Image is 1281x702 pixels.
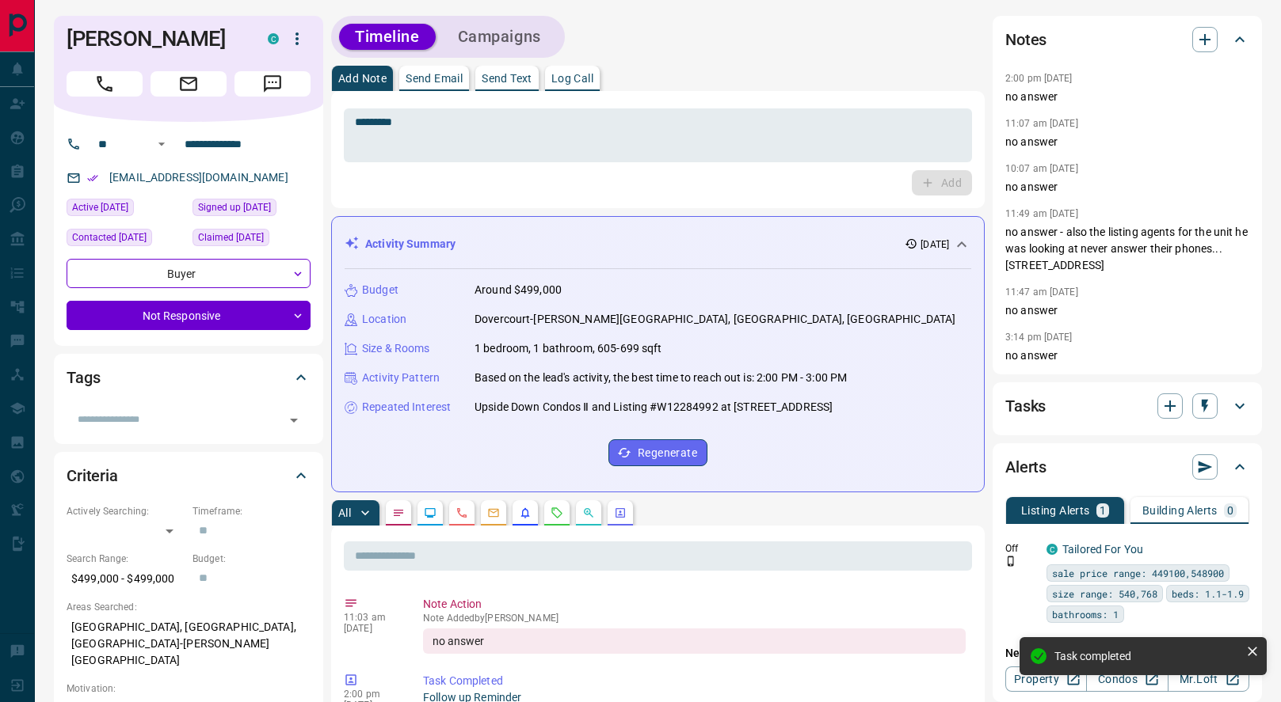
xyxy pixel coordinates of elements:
p: Listing Alerts [1021,505,1090,516]
span: Call [67,71,143,97]
p: $499,000 - $499,000 [67,566,185,592]
p: Search Range: [67,552,185,566]
h2: Criteria [67,463,118,488]
p: 11:49 am [DATE] [1005,208,1078,219]
p: All [338,507,351,518]
p: 0 [1227,505,1233,516]
p: Budget [362,282,398,298]
p: Areas Searched: [67,600,311,614]
span: Claimed [DATE] [198,230,264,245]
span: Active [DATE] [72,199,128,215]
h2: Tags [67,365,100,390]
p: no answer [1005,179,1249,195]
svg: Lead Browsing Activity [424,507,437,519]
p: Based on the lead's activity, the best time to reach out is: 2:00 PM - 3:00 PM [475,370,847,386]
p: Activity Summary [365,236,456,252]
svg: Push Notification Only [1005,556,1016,567]
div: Alerts [1005,448,1249,486]
p: 11:07 am [DATE] [1005,118,1078,129]
p: [DATE] [344,623,399,634]
svg: Agent Actions [614,507,627,519]
a: Tailored For You [1062,543,1143,556]
span: size range: 540,768 [1052,586,1157,601]
button: Timeline [339,24,436,50]
a: [EMAIL_ADDRESS][DOMAIN_NAME] [109,171,288,184]
p: Log Call [551,73,593,84]
p: Task Completed [423,673,966,689]
p: no answer [1005,347,1249,364]
p: Upside Down Condos Ⅱ and Listing #W12284992 at [STREET_ADDRESS] [475,399,833,416]
svg: Calls [456,507,468,519]
span: Contacted [DATE] [72,230,147,245]
div: condos.ca [1047,544,1058,555]
a: Property [1005,666,1087,692]
div: Not Responsive [67,301,311,330]
p: Off [1005,541,1037,556]
p: Activity Pattern [362,370,440,386]
span: Message [234,71,311,97]
span: beds: 1.1-1.9 [1172,586,1244,601]
p: Send Text [482,73,532,84]
p: Add Note [338,73,387,84]
button: Campaigns [442,24,557,50]
h2: Notes [1005,27,1047,52]
p: Motivation: [67,681,311,696]
div: Buyer [67,259,311,288]
div: Activity Summary[DATE] [345,230,971,259]
textarea: To enrich screen reader interactions, please activate Accessibility in Grammarly extension settings [355,116,961,156]
p: 11:47 am [DATE] [1005,286,1078,298]
h1: [PERSON_NAME] [67,26,244,51]
span: Signed up [DATE] [198,199,271,215]
button: Regenerate [608,439,707,466]
p: Repeated Interest [362,399,451,416]
p: Budget: [193,552,311,566]
svg: Emails [487,507,500,519]
p: 1 [1100,505,1106,516]
p: Location [362,311,406,328]
div: condos.ca [268,33,279,44]
span: bathrooms: 1 [1052,606,1119,622]
svg: Opportunities [582,507,595,519]
button: Open [152,135,171,154]
svg: Email Verified [87,173,98,184]
p: Note Action [423,596,966,613]
p: no answer [1005,302,1249,319]
div: no answer [423,628,966,654]
div: Thu Aug 07 2025 [193,229,311,251]
button: Open [283,409,305,431]
p: no answer [1005,89,1249,105]
p: 2:00 pm [344,689,399,700]
h2: Alerts [1005,454,1047,480]
svg: Notes [392,507,405,519]
div: Tasks [1005,387,1249,425]
span: sale price range: 449100,548900 [1052,565,1224,581]
p: 11:03 am [344,612,399,623]
p: [DATE] [921,237,949,252]
p: Timeframe: [193,504,311,518]
div: Criteria [67,457,311,495]
div: Thu Aug 07 2025 [193,199,311,221]
p: Building Alerts [1142,505,1218,516]
h2: Tasks [1005,393,1046,419]
svg: Listing Alerts [519,507,532,519]
p: New Alert: [1005,645,1249,662]
p: Size & Rooms [362,340,430,357]
p: 3:14 pm [DATE] [1005,332,1073,343]
div: Thu Aug 07 2025 [67,229,185,251]
p: Actively Searching: [67,504,185,518]
p: no answer [1005,134,1249,150]
div: Task completed [1054,650,1240,662]
div: Tags [67,359,311,397]
div: Thu Aug 07 2025 [67,199,185,221]
p: 2:00 pm [DATE] [1005,73,1073,84]
p: 10:07 am [DATE] [1005,163,1078,174]
p: Around $499,000 [475,282,562,298]
p: [GEOGRAPHIC_DATA], [GEOGRAPHIC_DATA], [GEOGRAPHIC_DATA]-[PERSON_NAME][GEOGRAPHIC_DATA] [67,614,311,674]
p: Note Added by [PERSON_NAME] [423,613,966,624]
svg: Requests [551,507,563,519]
p: Dovercourt-[PERSON_NAME][GEOGRAPHIC_DATA], [GEOGRAPHIC_DATA], [GEOGRAPHIC_DATA] [475,311,955,328]
div: Notes [1005,21,1249,59]
span: Email [151,71,227,97]
p: 1 bedroom, 1 bathroom, 605-699 sqft [475,340,662,357]
p: Send Email [406,73,463,84]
